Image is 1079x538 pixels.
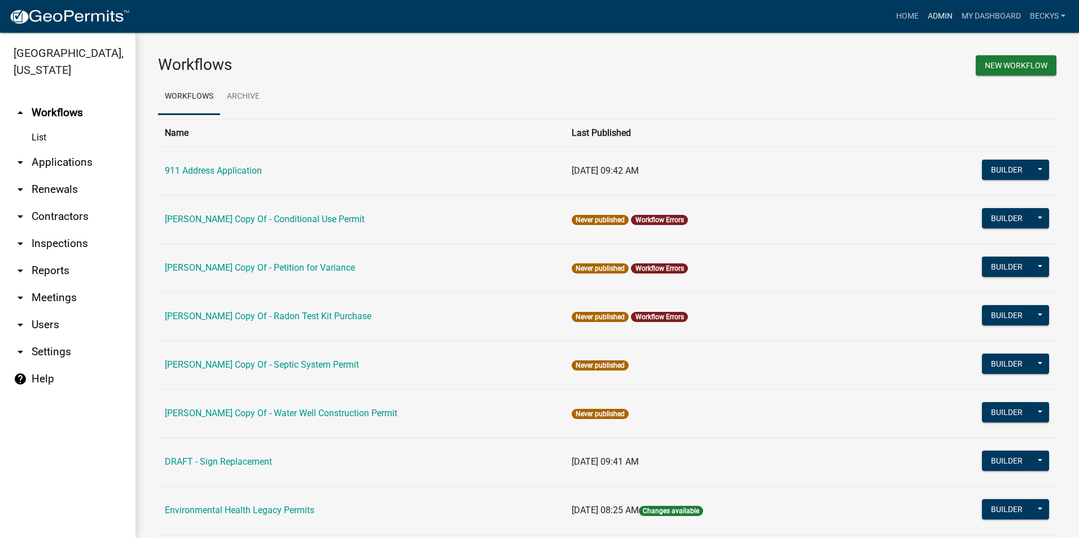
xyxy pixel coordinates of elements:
[14,318,27,332] i: arrow_drop_down
[14,264,27,277] i: arrow_drop_down
[158,55,599,74] h3: Workflows
[982,499,1032,519] button: Builder
[572,505,639,515] span: [DATE] 08:25 AM
[14,210,27,223] i: arrow_drop_down
[220,79,266,115] a: Archive
[572,456,639,467] span: [DATE] 09:41 AM
[982,257,1032,277] button: Builder
[14,291,27,305] i: arrow_drop_down
[14,106,27,120] i: arrow_drop_up
[982,305,1032,325] button: Builder
[14,345,27,359] i: arrow_drop_down
[14,183,27,196] i: arrow_drop_down
[165,165,262,176] a: 911 Address Application
[982,451,1032,471] button: Builder
[572,312,629,322] span: Never published
[635,313,684,321] a: Workflow Errors
[165,214,365,224] a: [PERSON_NAME] Copy Of - Conditional Use Permit
[982,402,1032,422] button: Builder
[635,264,684,272] a: Workflow Errors
[982,160,1032,180] button: Builder
[572,263,629,274] span: Never published
[923,6,957,27] a: Admin
[1025,6,1070,27] a: beckys
[572,165,639,176] span: [DATE] 09:42 AM
[635,216,684,224] a: Workflow Errors
[14,372,27,386] i: help
[957,6,1025,27] a: My Dashboard
[572,215,629,225] span: Never published
[572,360,629,371] span: Never published
[165,311,371,321] a: [PERSON_NAME] Copy Of - Radon Test Kit Purchase
[14,156,27,169] i: arrow_drop_down
[639,506,703,516] span: Changes available
[165,262,355,273] a: [PERSON_NAME] Copy Of - Petition for Variance
[572,409,629,419] span: Never published
[14,237,27,250] i: arrow_drop_down
[565,119,921,147] th: Last Published
[892,6,923,27] a: Home
[982,354,1032,374] button: Builder
[165,359,359,370] a: [PERSON_NAME] Copy Of - Septic System Permit
[158,79,220,115] a: Workflows
[976,55,1056,76] button: New Workflow
[165,505,314,515] a: Environmental Health Legacy Permits
[165,408,397,418] a: [PERSON_NAME] Copy Of - Water Well Construction Permit
[982,208,1032,228] button: Builder
[158,119,565,147] th: Name
[165,456,272,467] a: DRAFT - Sign Replacement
